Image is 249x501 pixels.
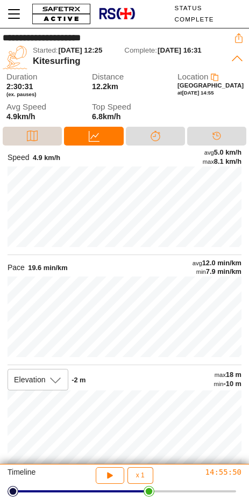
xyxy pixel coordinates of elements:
div: 4.9 km/h [33,154,60,163]
span: [GEOGRAPHIC_DATA] [177,82,244,89]
span: 18 m [226,371,241,379]
span: x 1 [136,472,145,478]
div: max [203,157,241,166]
span: 6.8km/h [92,112,121,121]
span: -10 m [224,380,241,388]
span: Distance [92,72,161,82]
button: x 1 [127,467,153,484]
span: 2:30:31 [6,82,33,91]
span: 5.0 km/h [214,148,241,156]
span: Location [177,72,208,81]
div: -2 m [72,376,86,385]
span: Avg Speed [6,103,75,112]
div: Pace [8,263,25,272]
div: Splits [126,127,185,146]
div: Timeline [8,467,85,484]
span: at [DATE] 14:55 [177,90,214,96]
span: Top Speed [92,103,161,112]
span: Started: [33,46,58,54]
span: [DATE] 16:31 [158,46,202,54]
div: min [193,267,241,277]
div: Speed [8,153,29,162]
span: Complete: [124,46,157,54]
div: 19.6 min/km [28,264,67,273]
div: Timeline [187,127,246,146]
span: 7.9 min/km [206,267,241,275]
div: Data [64,127,124,146]
div: Complete [175,16,214,23]
div: max [214,371,241,380]
div: Map [3,127,62,146]
img: KITE_SURFING.svg [3,45,27,70]
span: [DATE] 12:25 [59,46,103,54]
span: Duration [6,72,75,82]
span: 8.1 km/h [214,157,241,165]
span: Elevation [14,375,46,384]
img: RescueLogo.png [98,3,136,25]
span: (ex. pauses) [6,91,75,98]
div: avg [203,148,241,157]
div: Status [175,5,214,12]
div: Kitesurfing [33,56,218,67]
span: 12.2km [92,82,118,91]
div: 14:55:50 [164,467,241,477]
div: avg [193,259,241,268]
div: min [214,380,241,389]
span: 12.0 min/km [202,259,241,267]
span: 4.9km/h [6,112,35,121]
